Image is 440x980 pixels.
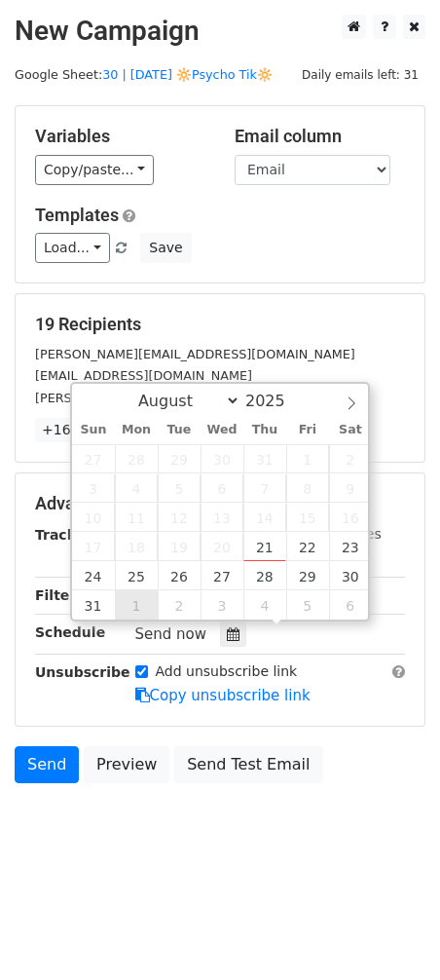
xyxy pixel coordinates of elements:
strong: Filters [35,587,85,603]
span: September 6, 2025 [329,590,372,620]
span: August 25, 2025 [115,561,158,590]
h5: Variables [35,126,205,147]
span: Mon [115,424,158,436]
span: August 9, 2025 [329,473,372,503]
h5: Advanced [35,493,405,514]
span: September 4, 2025 [243,590,286,620]
span: Fri [286,424,329,436]
small: [EMAIL_ADDRESS][DOMAIN_NAME] [35,368,252,383]
span: July 28, 2025 [115,444,158,473]
span: August 8, 2025 [286,473,329,503]
span: August 30, 2025 [329,561,372,590]
span: August 7, 2025 [243,473,286,503]
span: August 10, 2025 [72,503,115,532]
span: July 27, 2025 [72,444,115,473]
a: Preview [84,746,169,783]
span: August 26, 2025 [158,561,201,590]
span: August 5, 2025 [158,473,201,503]
a: Send Test Email [174,746,322,783]
span: August 22, 2025 [286,532,329,561]
span: September 2, 2025 [158,590,201,620]
span: August 6, 2025 [201,473,243,503]
span: September 5, 2025 [286,590,329,620]
span: August 11, 2025 [115,503,158,532]
span: Send now [135,625,207,643]
span: August 4, 2025 [115,473,158,503]
span: Thu [243,424,286,436]
span: August 20, 2025 [201,532,243,561]
span: August 12, 2025 [158,503,201,532]
span: August 31, 2025 [72,590,115,620]
label: UTM Codes [305,524,381,545]
a: 30 | [DATE] 🔆Psycho Tik🔆 [102,67,273,82]
label: Add unsubscribe link [156,661,298,682]
iframe: Chat Widget [343,886,440,980]
input: Year [240,392,311,410]
span: July 31, 2025 [243,444,286,473]
span: August 2, 2025 [329,444,372,473]
span: August 18, 2025 [115,532,158,561]
span: August 13, 2025 [201,503,243,532]
span: July 30, 2025 [201,444,243,473]
span: September 1, 2025 [115,590,158,620]
a: Daily emails left: 31 [295,67,425,82]
a: +16 more [35,418,117,442]
h2: New Campaign [15,15,425,48]
button: Save [140,233,191,263]
a: Copy unsubscribe link [135,687,311,704]
span: Tue [158,424,201,436]
span: Daily emails left: 31 [295,64,425,86]
a: Load... [35,233,110,263]
span: August 24, 2025 [72,561,115,590]
span: Wed [201,424,243,436]
span: August 15, 2025 [286,503,329,532]
span: Sat [329,424,372,436]
span: August 21, 2025 [243,532,286,561]
span: Sun [72,424,115,436]
a: Send [15,746,79,783]
span: August 1, 2025 [286,444,329,473]
span: August 27, 2025 [201,561,243,590]
small: [PERSON_NAME][EMAIL_ADDRESS][DOMAIN_NAME] [35,347,355,361]
a: Templates [35,205,119,225]
strong: Unsubscribe [35,664,130,680]
span: August 23, 2025 [329,532,372,561]
span: August 16, 2025 [329,503,372,532]
span: September 3, 2025 [201,590,243,620]
span: August 19, 2025 [158,532,201,561]
small: Google Sheet: [15,67,273,82]
span: August 3, 2025 [72,473,115,503]
span: August 29, 2025 [286,561,329,590]
span: July 29, 2025 [158,444,201,473]
a: Copy/paste... [35,155,154,185]
h5: 19 Recipients [35,314,405,335]
h5: Email column [235,126,405,147]
span: August 17, 2025 [72,532,115,561]
strong: Tracking [35,527,100,543]
span: August 14, 2025 [243,503,286,532]
small: [PERSON_NAME][EMAIL_ADDRESS][DOMAIN_NAME] [35,391,355,405]
span: August 28, 2025 [243,561,286,590]
strong: Schedule [35,624,105,640]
